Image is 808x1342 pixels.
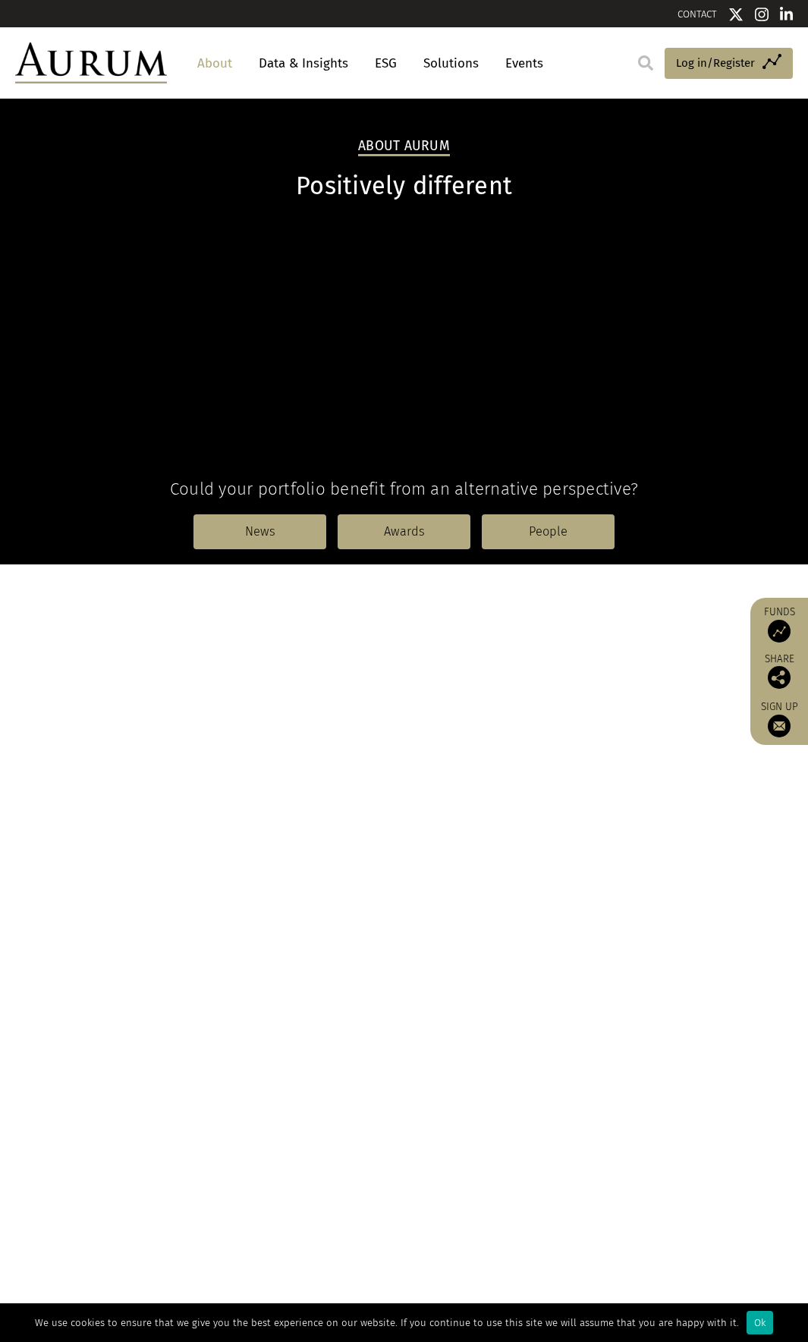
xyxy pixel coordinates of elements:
[676,54,755,72] span: Log in/Register
[758,700,800,737] a: Sign up
[638,55,653,71] img: search.svg
[190,49,240,77] a: About
[498,49,543,77] a: Events
[758,654,800,689] div: Share
[416,49,486,77] a: Solutions
[678,8,717,20] a: CONTACT
[367,49,404,77] a: ESG
[15,42,167,83] img: Aurum
[768,620,791,643] img: Access Funds
[15,479,793,499] h4: Could your portfolio benefit from an alternative perspective?
[758,605,800,643] a: Funds
[728,7,744,22] img: Twitter icon
[768,666,791,689] img: Share this post
[358,138,450,156] h2: About Aurum
[251,49,356,77] a: Data & Insights
[193,514,326,549] a: News
[780,7,794,22] img: Linkedin icon
[482,514,615,549] a: People
[665,48,793,80] a: Log in/Register
[768,715,791,737] img: Sign up to our newsletter
[747,1311,773,1334] div: Ok
[338,514,470,549] a: Awards
[755,7,769,22] img: Instagram icon
[15,171,793,201] h1: Positively different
